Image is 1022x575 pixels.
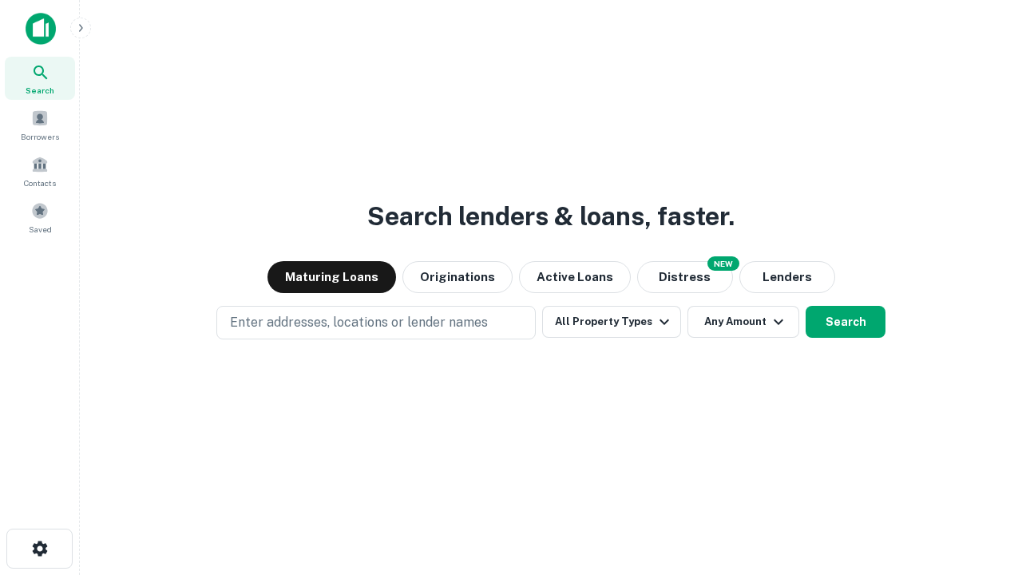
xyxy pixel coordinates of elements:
[5,57,75,100] a: Search
[519,261,631,293] button: Active Loans
[687,306,799,338] button: Any Amount
[707,256,739,271] div: NEW
[806,306,885,338] button: Search
[5,196,75,239] a: Saved
[5,149,75,192] a: Contacts
[739,261,835,293] button: Lenders
[367,197,735,236] h3: Search lenders & loans, faster.
[542,306,681,338] button: All Property Types
[29,223,52,236] span: Saved
[402,261,513,293] button: Originations
[5,103,75,146] a: Borrowers
[637,261,733,293] button: Search distressed loans with lien and other non-mortgage details.
[216,306,536,339] button: Enter addresses, locations or lender names
[24,176,56,189] span: Contacts
[21,130,59,143] span: Borrowers
[942,447,1022,524] iframe: Chat Widget
[230,313,488,332] p: Enter addresses, locations or lender names
[267,261,396,293] button: Maturing Loans
[26,13,56,45] img: capitalize-icon.png
[26,84,54,97] span: Search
